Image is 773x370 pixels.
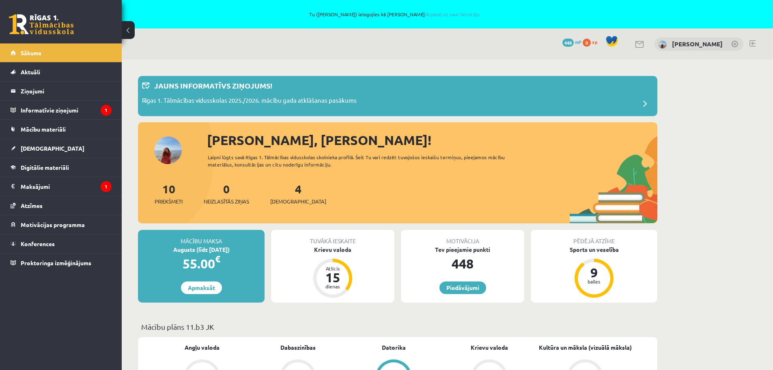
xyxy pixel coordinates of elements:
[21,259,91,266] span: Proktoringa izmēģinājums
[21,202,43,209] span: Atzīmes
[439,281,486,294] a: Piedāvājumi
[204,182,249,206] a: 0Neizlasītās ziņas
[11,43,112,62] a: Sākums
[321,266,345,271] div: Atlicis
[11,139,112,158] a: [DEMOGRAPHIC_DATA]
[11,253,112,272] a: Proktoringa izmēģinājums
[11,215,112,234] a: Motivācijas programma
[11,82,112,100] a: Ziņojumi
[215,253,220,265] span: €
[9,14,74,35] a: Rīgas 1. Tālmācības vidusskola
[138,254,265,273] div: 55.00
[155,197,183,206] span: Priekšmeti
[271,245,394,299] a: Krievu valoda Atlicis 15 dienas
[154,80,272,91] p: Jauns informatīvs ziņojums!
[204,197,249,206] span: Neizlasītās ziņas
[321,271,345,284] div: 15
[11,177,112,196] a: Maksājumi1
[271,245,394,254] div: Krievu valoda
[141,321,654,332] p: Mācību plāns 11.b3 JK
[659,41,667,49] img: Beatrise Staņa
[575,39,581,45] span: mP
[271,230,394,245] div: Tuvākā ieskaite
[93,12,696,17] span: Tu ([PERSON_NAME]) ielogojies kā [PERSON_NAME]
[21,164,69,171] span: Digitālie materiāli
[582,266,606,279] div: 9
[583,39,591,47] span: 0
[531,245,657,254] div: Sports un veselība
[11,120,112,138] a: Mācību materiāli
[138,230,265,245] div: Mācību maksa
[101,105,112,116] i: 1
[531,230,657,245] div: Pēdējā atzīme
[582,279,606,284] div: balles
[562,39,574,47] span: 448
[592,39,597,45] span: xp
[11,101,112,119] a: Informatīvie ziņojumi1
[181,281,222,294] a: Apmaksāt
[531,245,657,299] a: Sports un veselība 9 balles
[672,40,723,48] a: [PERSON_NAME]
[11,63,112,81] a: Aktuāli
[21,221,85,228] span: Motivācijas programma
[280,343,316,352] a: Dabaszinības
[138,245,265,254] div: Augusts (līdz [DATE])
[401,245,524,254] div: Tev pieejamie punkti
[401,254,524,273] div: 448
[539,343,632,352] a: Kultūra un māksla (vizuālā māksla)
[270,197,326,206] span: [DEMOGRAPHIC_DATA]
[21,82,112,100] legend: Ziņojumi
[21,145,84,152] span: [DEMOGRAPHIC_DATA]
[11,158,112,177] a: Digitālie materiāli
[401,230,524,245] div: Motivācija
[21,49,41,56] span: Sākums
[21,68,40,76] span: Aktuāli
[208,154,519,168] div: Laipni lūgts savā Rīgas 1. Tālmācības vidusskolas skolnieka profilā. Šeit Tu vari redzēt tuvojošo...
[207,130,657,150] div: [PERSON_NAME], [PERSON_NAME]!
[185,343,220,352] a: Angļu valoda
[21,125,66,133] span: Mācību materiāli
[11,196,112,215] a: Atzīmes
[583,39,601,45] a: 0 xp
[101,181,112,192] i: 1
[562,39,581,45] a: 448 mP
[142,80,653,112] a: Jauns informatīvs ziņojums! Rīgas 1. Tālmācības vidusskolas 2025./2026. mācību gada atklāšanas pa...
[425,11,480,17] a: Atpakaļ uz savu lietotāju
[270,182,326,206] a: 4[DEMOGRAPHIC_DATA]
[382,343,406,352] a: Datorika
[321,284,345,289] div: dienas
[155,182,183,206] a: 10Priekšmeti
[21,177,112,196] legend: Maksājumi
[21,240,55,247] span: Konferences
[471,343,508,352] a: Krievu valoda
[142,96,357,107] p: Rīgas 1. Tālmācības vidusskolas 2025./2026. mācību gada atklāšanas pasākums
[21,101,112,119] legend: Informatīvie ziņojumi
[11,234,112,253] a: Konferences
